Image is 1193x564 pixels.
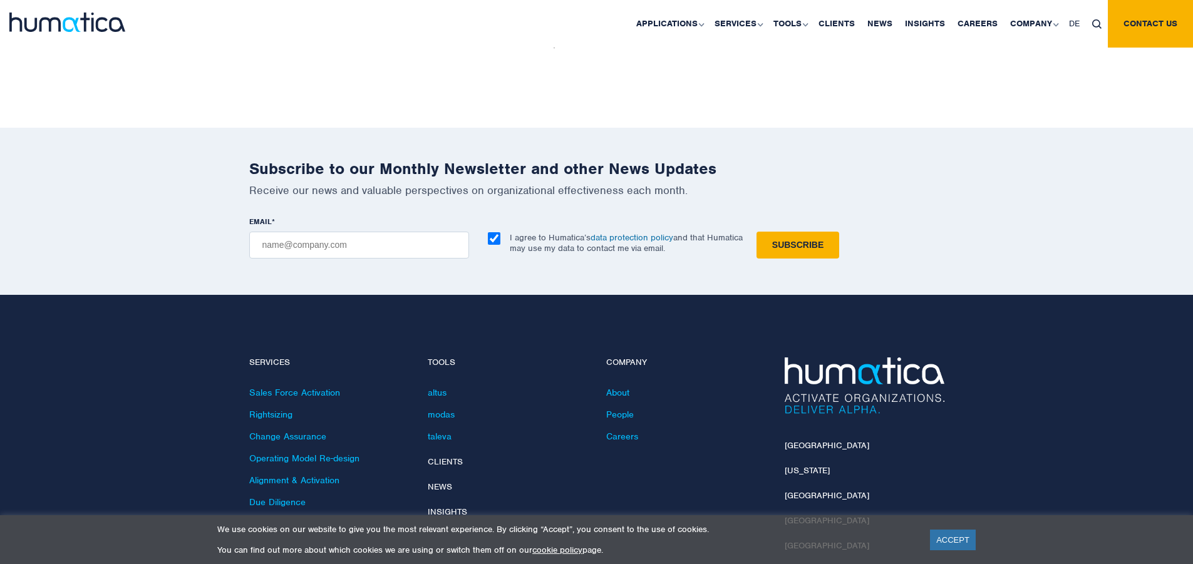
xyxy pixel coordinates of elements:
[428,357,587,368] h4: Tools
[488,232,500,245] input: I agree to Humatica’sdata protection policyand that Humatica may use my data to contact me via em...
[606,357,766,368] h4: Company
[249,431,326,442] a: Change Assurance
[249,474,339,486] a: Alignment & Activation
[591,232,673,243] a: data protection policy
[249,183,944,197] p: Receive our news and valuable perspectives on organizational effectiveness each month.
[1092,19,1102,29] img: search_icon
[428,456,463,467] a: Clients
[249,387,340,398] a: Sales Force Activation
[428,506,467,517] a: Insights
[785,490,869,501] a: [GEOGRAPHIC_DATA]
[249,357,409,368] h4: Services
[510,232,743,254] p: I agree to Humatica’s and that Humatica may use my data to contact me via email.
[757,232,839,259] input: Subscribe
[785,465,830,476] a: [US_STATE]
[249,496,306,508] a: Due Diligence
[606,431,638,442] a: Careers
[249,159,944,178] h2: Subscribe to our Monthly Newsletter and other News Updates
[249,232,469,259] input: name@company.com
[532,545,582,555] a: cookie policy
[606,387,629,398] a: About
[785,440,869,451] a: [GEOGRAPHIC_DATA]
[249,409,292,420] a: Rightsizing
[606,409,634,420] a: People
[428,387,447,398] a: altus
[217,545,914,555] p: You can find out more about which cookies we are using or switch them off on our page.
[428,409,455,420] a: modas
[249,453,359,464] a: Operating Model Re-design
[785,357,944,414] img: Humatica
[930,530,976,550] a: ACCEPT
[9,13,125,32] img: logo
[249,217,272,227] span: EMAIL
[1069,18,1080,29] span: DE
[217,524,914,535] p: We use cookies on our website to give you the most relevant experience. By clicking “Accept”, you...
[428,481,452,492] a: News
[428,431,452,442] a: taleva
